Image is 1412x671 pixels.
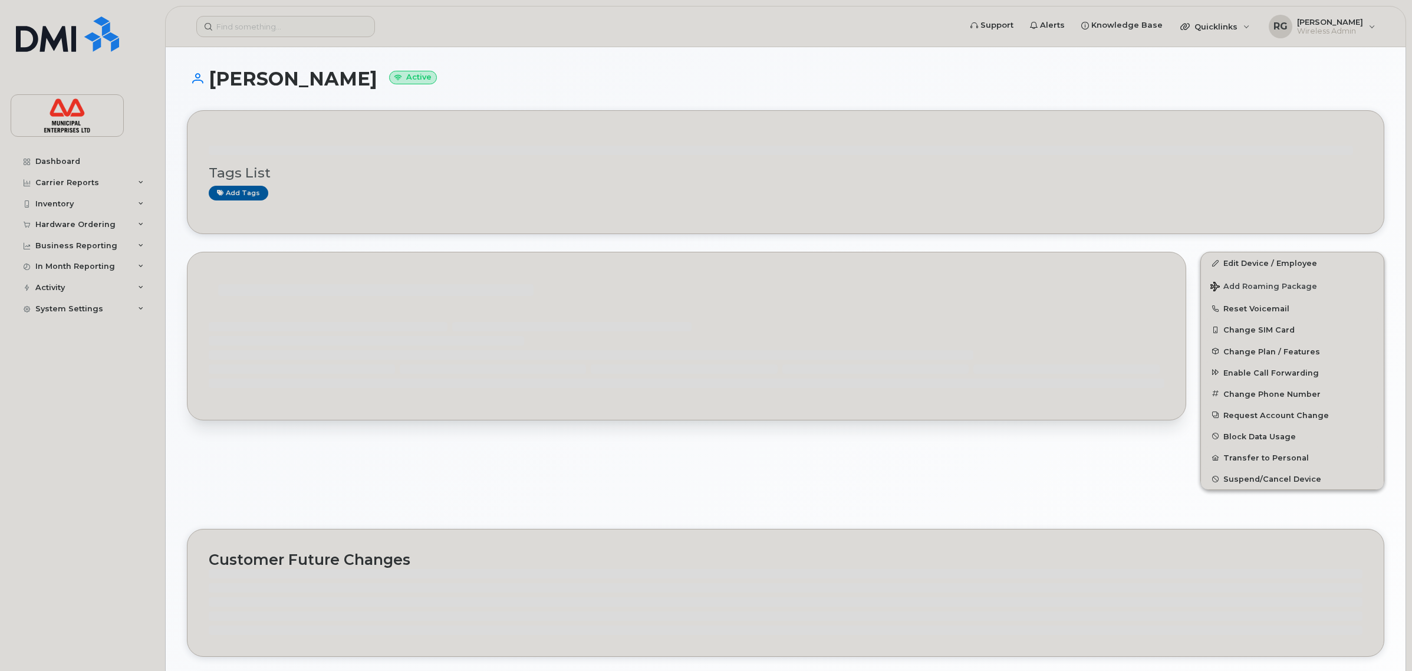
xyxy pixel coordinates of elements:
button: Request Account Change [1201,404,1384,426]
span: Enable Call Forwarding [1223,368,1319,377]
span: Add Roaming Package [1210,282,1317,293]
button: Change Phone Number [1201,383,1384,404]
h2: Customer Future Changes [209,551,1362,568]
h1: [PERSON_NAME] [187,68,1384,89]
small: Active [389,71,437,84]
button: Reset Voicemail [1201,298,1384,319]
button: Suspend/Cancel Device [1201,468,1384,489]
button: Enable Call Forwarding [1201,362,1384,383]
button: Change SIM Card [1201,319,1384,340]
span: Suspend/Cancel Device [1223,475,1321,483]
a: Add tags [209,186,268,200]
button: Change Plan / Features [1201,341,1384,362]
button: Block Data Usage [1201,426,1384,447]
button: Transfer to Personal [1201,447,1384,468]
button: Add Roaming Package [1201,274,1384,298]
a: Edit Device / Employee [1201,252,1384,274]
h3: Tags List [209,166,1362,180]
span: Change Plan / Features [1223,347,1320,356]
